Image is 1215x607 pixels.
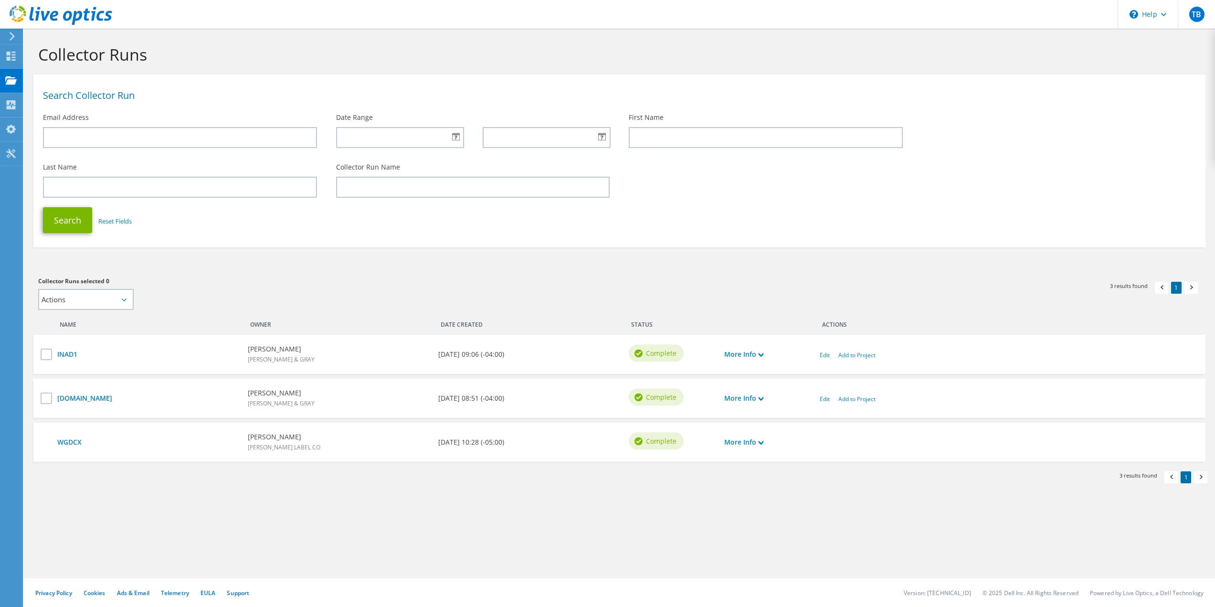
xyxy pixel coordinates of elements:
a: More Info [724,393,763,404]
a: [DOMAIN_NAME] [57,393,238,404]
a: EULA [201,589,215,597]
a: Edit [820,351,830,359]
a: INAD1 [57,349,238,360]
label: Last Name [43,162,77,172]
b: [PERSON_NAME] [248,344,315,354]
a: 1 [1171,282,1182,294]
label: First Name [629,113,664,122]
h3: Collector Runs selected 0 [38,276,610,287]
div: Date Created [433,315,624,330]
span: TB [1189,7,1204,22]
div: Owner [243,315,433,330]
label: Email Address [43,113,89,122]
span: Complete [646,348,676,359]
span: 3 results found [1110,282,1148,290]
b: [DATE] 10:28 (-05:00) [438,437,504,447]
label: Collector Run Name [336,162,400,172]
a: Add to Project [838,395,876,403]
li: Version: [TECHNICAL_ID] [904,589,971,597]
label: Date Range [336,113,373,122]
a: 1 [1181,471,1191,483]
div: Actions [815,315,1196,330]
a: More Info [724,349,763,360]
span: Complete [646,436,676,447]
b: [DATE] 08:51 (-04:00) [438,393,504,404]
span: Complete [646,392,676,403]
button: Search [43,207,92,233]
span: [PERSON_NAME] & GRAY [248,399,315,407]
b: [DATE] 09:06 (-04:00) [438,349,504,360]
a: Cookies [84,589,106,597]
a: Ads & Email [117,589,149,597]
a: Edit [820,395,830,403]
span: [PERSON_NAME] & GRAY [248,355,315,363]
a: More Info [724,437,763,447]
a: Telemetry [161,589,189,597]
h1: Collector Runs [38,44,1196,64]
li: Powered by Live Optics, a Dell Technology [1090,589,1204,597]
span: 3 results found [1120,471,1157,479]
a: Support [227,589,249,597]
a: Reset Fields [98,217,132,225]
b: [PERSON_NAME] [248,388,315,398]
h1: Search Collector Run [43,91,1191,100]
li: © 2025 Dell Inc. All Rights Reserved [983,589,1078,597]
svg: \n [1130,10,1138,19]
a: WGDCX [57,437,238,447]
div: Status [624,315,719,330]
b: [PERSON_NAME] [248,432,320,442]
span: [PERSON_NAME] LABEL CO [248,443,320,451]
div: Name [53,315,243,330]
a: Privacy Policy [35,589,72,597]
a: Add to Project [838,351,876,359]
